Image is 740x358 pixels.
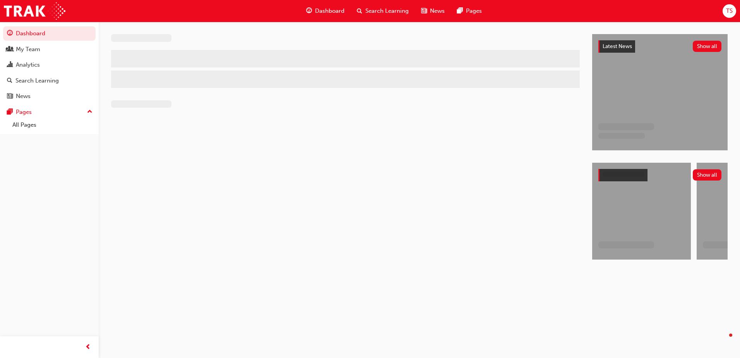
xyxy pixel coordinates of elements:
[351,3,415,19] a: search-iconSearch Learning
[714,332,732,350] iframe: Intercom live chat
[16,108,32,117] div: Pages
[726,7,733,15] span: TS
[87,107,92,117] span: up-icon
[693,169,722,181] button: Show all
[3,105,96,119] button: Pages
[7,62,13,69] span: chart-icon
[16,45,40,54] div: My Team
[3,89,96,103] a: News
[603,43,632,50] span: Latest News
[9,119,96,131] a: All Pages
[357,6,362,16] span: search-icon
[4,2,65,20] img: Trak
[3,74,96,88] a: Search Learning
[7,30,13,37] span: guage-icon
[466,7,482,15] span: Pages
[3,25,96,105] button: DashboardMy TeamAnalyticsSearch LearningNews
[365,7,409,15] span: Search Learning
[16,92,31,101] div: News
[723,4,736,18] button: TS
[451,3,488,19] a: pages-iconPages
[7,109,13,116] span: pages-icon
[85,343,91,352] span: prev-icon
[598,40,721,53] a: Latest NewsShow all
[315,7,344,15] span: Dashboard
[7,93,13,100] span: news-icon
[693,41,722,52] button: Show all
[430,7,445,15] span: News
[7,77,12,84] span: search-icon
[3,58,96,72] a: Analytics
[3,26,96,41] a: Dashboard
[598,169,721,181] a: Show all
[457,6,463,16] span: pages-icon
[7,46,13,53] span: people-icon
[3,42,96,57] a: My Team
[16,60,40,69] div: Analytics
[421,6,427,16] span: news-icon
[15,76,59,85] div: Search Learning
[306,6,312,16] span: guage-icon
[415,3,451,19] a: news-iconNews
[300,3,351,19] a: guage-iconDashboard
